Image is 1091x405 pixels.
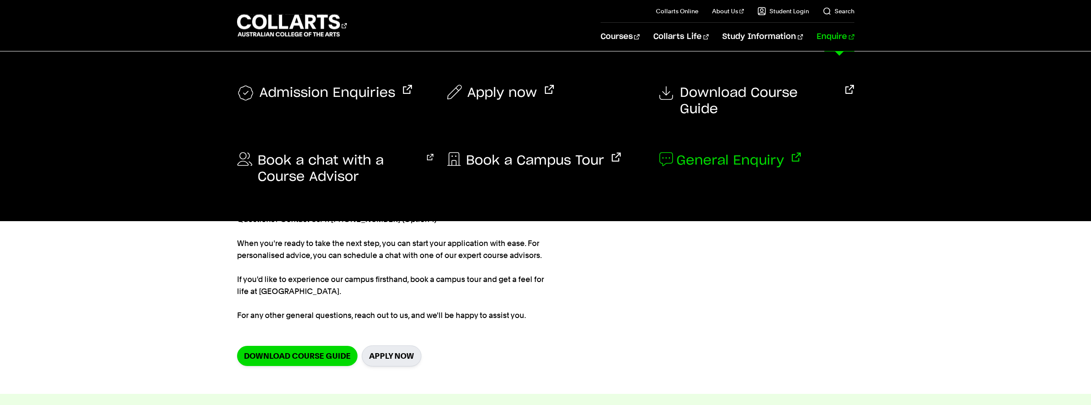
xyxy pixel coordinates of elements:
[258,153,420,185] span: Book a chat with a Course Advisor
[362,345,421,366] a: Apply Now
[722,23,803,51] a: Study Information
[237,129,550,321] p: Whether you're ready to apply or just starting to explore your options, we're here to help you ev...
[817,23,854,51] a: Enquire
[680,85,838,117] span: Download Course Guide
[467,85,537,101] span: Apply now
[658,85,854,117] a: Download Course Guide
[466,153,604,169] span: Book a Campus Tour
[656,7,698,15] a: Collarts Online
[601,23,640,51] a: Courses
[237,153,434,185] a: Book a chat with a Course Advisor
[447,153,621,169] a: Book a Campus Tour
[237,13,347,38] div: Go to homepage
[447,85,554,101] a: Apply now
[237,85,412,102] a: Admission Enquiries
[237,346,358,366] a: Download Course Guide
[676,153,784,169] span: General Enquiry
[658,153,801,169] a: General Enquiry
[653,23,709,51] a: Collarts Life
[259,85,395,102] span: Admission Enquiries
[823,7,854,15] a: Search
[712,7,744,15] a: About Us
[757,7,809,15] a: Student Login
